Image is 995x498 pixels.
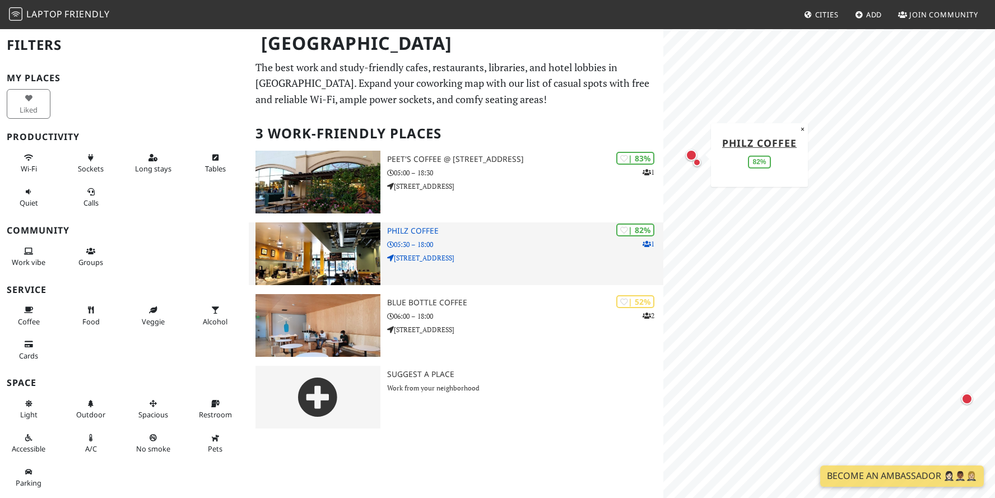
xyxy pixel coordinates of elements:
span: Veggie [142,317,165,327]
span: Air conditioned [85,444,97,454]
span: Work-friendly tables [205,164,226,174]
h3: Productivity [7,132,242,142]
span: Quiet [20,198,38,208]
p: The best work and study-friendly cafes, restaurants, libraries, and hotel lobbies in [GEOGRAPHIC_... [255,59,657,108]
h2: Filters [7,28,242,62]
button: Restroom [193,394,237,424]
button: Close popup [797,123,808,135]
button: Quiet [7,183,50,212]
p: [STREET_ADDRESS] [387,253,663,263]
button: No smoke [131,429,175,458]
button: Light [7,394,50,424]
span: Natural light [20,409,38,420]
h2: 3 Work-Friendly Places [255,117,657,151]
button: Alcohol [193,301,237,331]
img: gray-place-d2bdb4477600e061c01bd816cc0f2ef0cfcb1ca9e3ad78868dd16fb2af073a21.png [255,366,380,429]
button: Food [69,301,113,331]
a: Philz Coffee [722,136,797,149]
img: LaptopFriendly [9,7,22,21]
span: Stable Wi-Fi [21,164,37,174]
h3: Philz Coffee [387,226,663,236]
a: Blue Bottle Coffee | 52% 2 Blue Bottle Coffee 06:00 – 18:00 [STREET_ADDRESS] [249,294,663,357]
div: | 83% [616,152,654,165]
button: Work vibe [7,242,50,272]
span: Friendly [64,8,109,20]
button: Long stays [131,148,175,178]
h3: Suggest a Place [387,370,663,379]
p: 1 [643,239,654,249]
button: Groups [69,242,113,272]
span: Restroom [199,409,232,420]
h3: Space [7,378,242,388]
span: Food [82,317,100,327]
button: Accessible [7,429,50,458]
button: Wi-Fi [7,148,50,178]
img: Blue Bottle Coffee [255,294,380,357]
span: People working [12,257,45,267]
span: Cities [815,10,839,20]
span: Pet friendly [208,444,222,454]
span: Spacious [138,409,168,420]
button: Parking [7,463,50,492]
span: Coffee [18,317,40,327]
p: 05:30 – 18:00 [387,239,663,250]
span: Long stays [135,164,171,174]
button: Cards [7,335,50,365]
button: Coffee [7,301,50,331]
div: Map marker [684,147,699,163]
span: Credit cards [19,351,38,361]
img: Peet's Coffee @ 1020 Park Pl [255,151,380,213]
button: Tables [193,148,237,178]
div: Map marker [690,156,704,169]
p: 1 [643,167,654,178]
h3: Peet's Coffee @ [STREET_ADDRESS] [387,155,663,164]
span: Video/audio calls [83,198,99,208]
span: Alcohol [203,317,227,327]
p: [STREET_ADDRESS] [387,181,663,192]
div: 82% [748,156,771,169]
span: Outdoor area [76,409,105,420]
p: 05:00 – 18:30 [387,167,663,178]
span: Group tables [78,257,103,267]
a: Add [850,4,887,25]
button: Calls [69,183,113,212]
button: Sockets [69,148,113,178]
a: Suggest a Place Work from your neighborhood [249,366,663,429]
button: Spacious [131,394,175,424]
span: Power sockets [78,164,104,174]
p: 06:00 – 18:00 [387,311,663,322]
button: Veggie [131,301,175,331]
a: LaptopFriendly LaptopFriendly [9,5,110,25]
a: Peet's Coffee @ 1020 Park Pl | 83% 1 Peet's Coffee @ [STREET_ADDRESS] 05:00 – 18:30 [STREET_ADDRESS] [249,151,663,213]
button: Pets [193,429,237,458]
span: Add [866,10,882,20]
a: Cities [799,4,843,25]
span: Accessible [12,444,45,454]
div: | 52% [616,295,654,308]
img: Philz Coffee [255,222,380,285]
a: Philz Coffee | 82% 1 Philz Coffee 05:30 – 18:00 [STREET_ADDRESS] [249,222,663,285]
h3: Service [7,285,242,295]
h3: Blue Bottle Coffee [387,298,663,308]
span: Smoke free [136,444,170,454]
a: Join Community [894,4,983,25]
button: Outdoor [69,394,113,424]
div: Map marker [959,391,975,407]
span: Join Community [909,10,978,20]
p: 2 [643,310,654,321]
p: [STREET_ADDRESS] [387,324,663,335]
h3: My Places [7,73,242,83]
span: Laptop [26,8,63,20]
p: Work from your neighborhood [387,383,663,393]
span: Parking [16,478,41,488]
div: | 82% [616,224,654,236]
h3: Community [7,225,242,236]
button: A/C [69,429,113,458]
h1: [GEOGRAPHIC_DATA] [252,28,661,59]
